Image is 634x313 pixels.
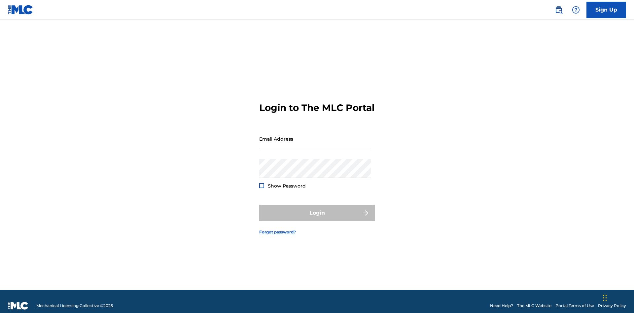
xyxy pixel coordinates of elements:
[603,288,607,308] div: Drag
[555,6,563,14] img: search
[36,303,113,309] span: Mechanical Licensing Collective © 2025
[259,229,296,235] a: Forgot password?
[586,2,626,18] a: Sign Up
[8,5,33,15] img: MLC Logo
[490,303,513,309] a: Need Help?
[8,302,28,310] img: logo
[259,102,374,114] h3: Login to The MLC Portal
[268,183,306,189] span: Show Password
[517,303,551,309] a: The MLC Website
[555,303,594,309] a: Portal Terms of Use
[552,3,565,17] a: Public Search
[601,281,634,313] iframe: Chat Widget
[572,6,580,14] img: help
[598,303,626,309] a: Privacy Policy
[569,3,582,17] div: Help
